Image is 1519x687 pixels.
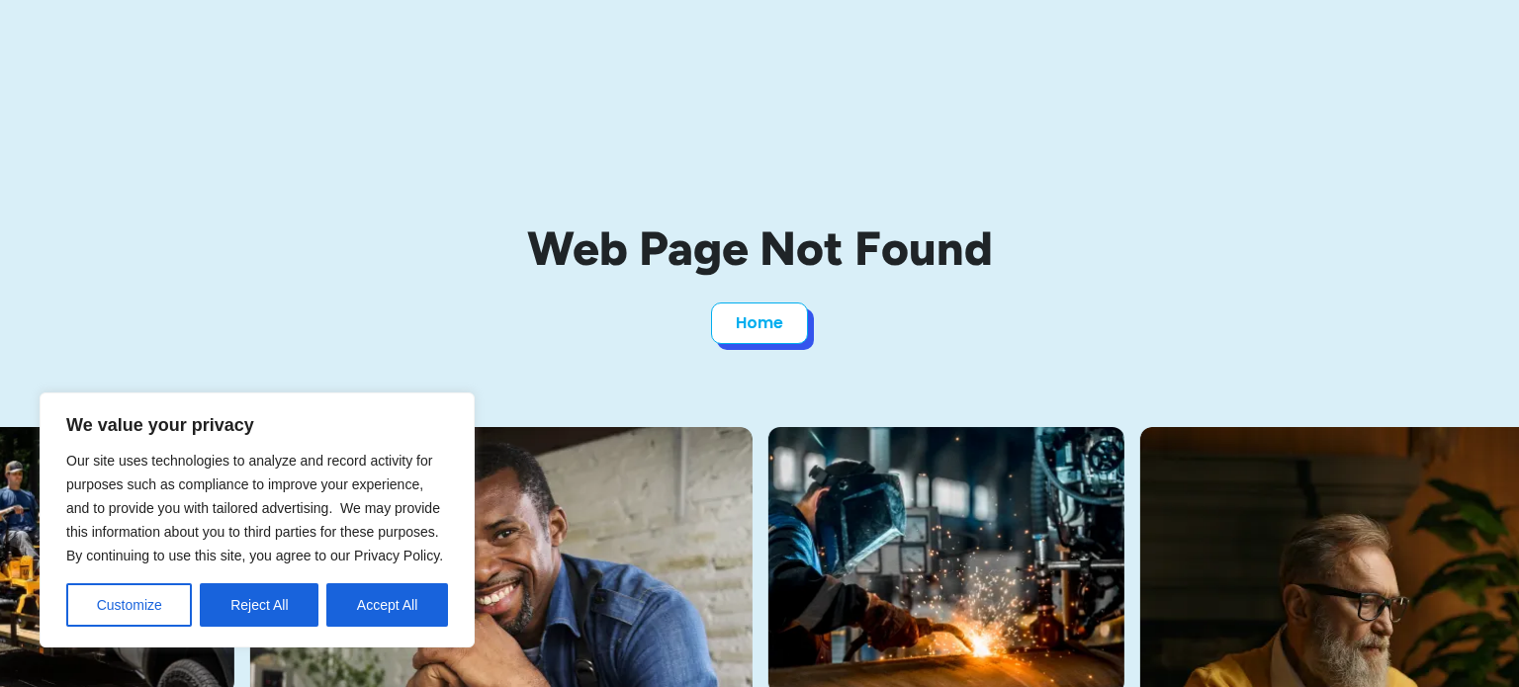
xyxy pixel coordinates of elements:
[295,222,1224,275] h1: Web Page Not Found
[66,453,443,563] span: Our site uses technologies to analyze and record activity for purposes such as compliance to impr...
[326,583,448,627] button: Accept All
[200,583,318,627] button: Reject All
[66,583,192,627] button: Customize
[40,392,475,647] div: We value your privacy
[711,302,808,344] a: Home
[66,413,448,437] p: We value your privacy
